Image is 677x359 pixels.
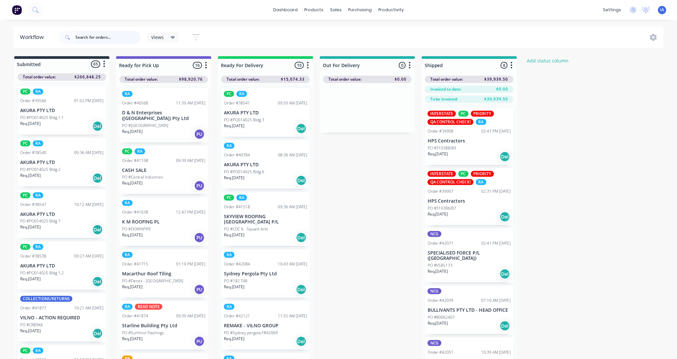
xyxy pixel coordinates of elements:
div: QA CONTROL CHECK! [428,179,474,185]
div: Order #40784 [224,152,250,158]
div: RA [224,252,234,258]
div: settings [600,5,625,15]
p: CASH SALE [122,168,205,173]
span: To be invoiced: [430,96,458,102]
span: $39,939.50 [485,76,508,82]
div: Order #41874 [122,313,148,319]
p: Macarthur Roof Tiling [122,271,205,277]
div: RA [33,348,43,354]
span: Total order value: [430,76,463,82]
p: PO #182 T48 [224,278,247,284]
div: RA [33,140,43,146]
div: Order #39908 [428,128,454,134]
div: INTERSTATEPCPRIORITYQA CONTROL CHECK!RAOrder #3990702:31 PM [DATE]HPS ContractorsPO #310386/87Req... [425,168,514,225]
div: 07:10 AM [DATE] [482,298,511,303]
div: PC [458,111,469,117]
p: Req. [DATE] [224,284,244,290]
p: PO #310388/89 [428,145,456,151]
p: Req. [DATE] [122,284,143,290]
div: Order #38538 [20,253,46,259]
span: Views [151,34,164,41]
div: Del [296,232,307,243]
div: 09:30 AM [DATE] [176,313,205,319]
div: RA [236,91,247,97]
div: RA [236,195,247,201]
div: Order #42121 [224,313,250,319]
div: 09:36 AM [DATE] [74,150,104,156]
div: Del [500,151,510,162]
div: 02:41 PM [DATE] [482,240,511,246]
p: Starline Building Pty Ltd [122,323,205,329]
p: Req. [DATE] [122,129,143,135]
div: PU [194,232,205,243]
div: RA [122,252,133,258]
div: 11:55 AM [DATE] [278,313,307,319]
p: Req. [DATE] [20,173,41,179]
div: Del [296,284,307,295]
span: $15,074.33 [281,76,305,82]
p: PO #DOWNPIPE [122,226,151,232]
div: PC [458,171,469,177]
div: PC [20,89,30,95]
div: PC [122,148,132,154]
div: RA [122,91,133,97]
div: PU [194,129,205,140]
div: PRIORITY [471,111,494,117]
div: Order #42084 [224,261,250,267]
div: RAOrder #4212111:55 AM [DATE]REMAKE - VILNO GROUPPO #Sydney pergola F#42069Req.[DATE]Del [221,301,310,350]
p: Req. [DATE] [122,232,143,238]
div: Del [296,175,307,186]
div: PCRAOrder #4151809:36 AM [DATE]SKYVIEW ROOFING [GEOGRAPHIC_DATA] P/LPO #CDC 6 - Square brktReq.[D... [221,192,310,246]
div: Del [500,212,510,222]
p: Req. [DATE] [20,121,41,127]
div: Del [296,123,307,134]
div: 08:36 AM [DATE] [278,152,307,158]
span: $0.00 [395,76,406,82]
p: Req. [DATE] [122,180,143,186]
div: 02:31 PM [DATE] [482,188,511,194]
div: Del [92,328,103,339]
div: RAREAD NOTEOrder #4187409:30 AM [DATE]Starline Building Pty LtdPO #Surfmist FlashingsReq.[DATE]PU [119,301,208,350]
div: PCRAOrder #4119809:39 AM [DATE]CASH SALEPO #Central IndustriesReq.[DATE]PU [119,146,208,194]
div: NCG [428,340,442,346]
div: PC [20,244,30,250]
div: 09:27 AM [DATE] [74,253,104,259]
span: $0.00 [496,86,508,92]
p: PO #310386/87 [428,205,456,211]
span: $98,920.76 [179,76,203,82]
div: NCG [428,231,442,237]
div: RA [122,200,133,206]
img: Factory [12,5,22,15]
div: 10:43 AM [DATE] [278,261,307,267]
p: VILNO - ACTION REQUIRED [20,315,104,321]
span: Total order value: [125,76,158,82]
div: PC [224,91,234,97]
div: 10:12 AM [DATE] [74,202,104,208]
div: PCRAOrder #3854009:36 AM [DATE]AKURA PTY LTDPO #PO014025 Bldg 2Req.[DATE]Del [18,138,106,186]
p: PO #PO014025 Bldg 6 [224,169,264,175]
input: Search for orders... [75,31,141,44]
div: RA [33,244,43,250]
p: PO #CDC 6 - Square brkt [224,226,268,232]
span: Invoiced to date: [430,86,462,92]
div: Order #39907 [428,188,454,194]
div: RAOrder #4163812:47 PM [DATE]K M ROOFING PLPO #DOWNPIPEReq.[DATE]PU [119,197,208,246]
div: PCRAOrder #3854710:12 AM [DATE]AKURA PTY LTDPO #PO014025 Bldg 7Req.[DATE]Del [18,190,106,238]
div: PC [20,192,30,198]
div: 09:36 AM [DATE] [278,204,307,210]
p: HPS Contractors [428,198,511,204]
div: 09:39 AM [DATE] [176,158,205,164]
div: RA [224,304,234,310]
span: $39,939.50 [485,96,508,102]
div: Del [92,173,103,183]
div: READ NOTE [135,304,162,310]
span: Total order value: [227,76,260,82]
p: D & N Enterprises ([GEOGRAPHIC_DATA]) Pty Ltd [122,110,205,121]
div: sales [327,5,345,15]
div: RA [33,89,43,95]
div: Del [92,121,103,132]
div: purchasing [345,5,375,15]
div: 01:19 PM [DATE] [176,261,205,267]
div: productivity [375,5,407,15]
p: Req. [DATE] [224,175,244,181]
